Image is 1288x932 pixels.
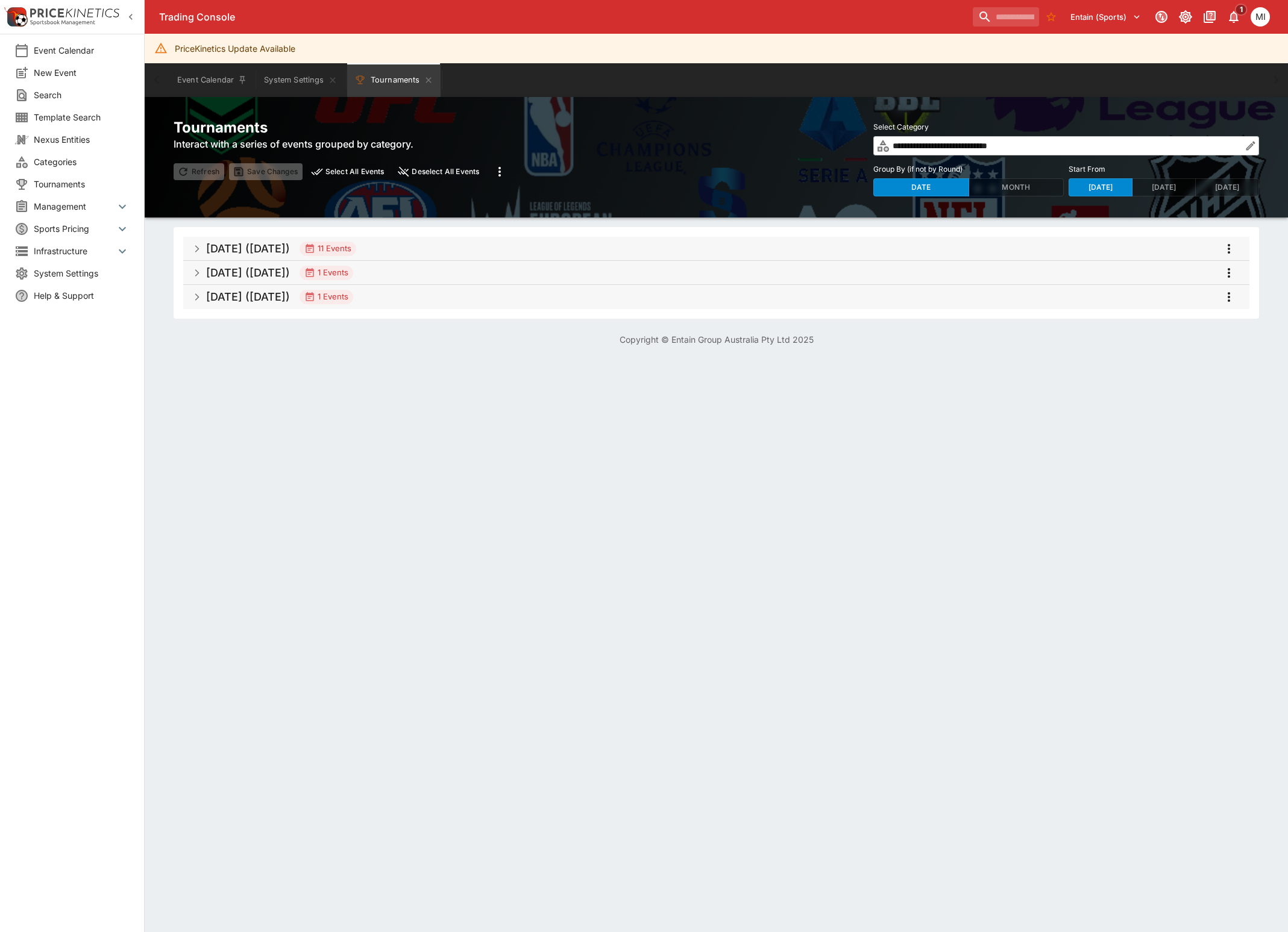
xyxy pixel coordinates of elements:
label: Start From [1069,160,1259,178]
button: No Bookmarks [1041,7,1061,27]
p: Copyright © Entain Group Australia Pty Ltd 2025 [145,333,1288,346]
h2: Tournaments [174,118,510,137]
button: Date [873,178,969,196]
h5: [DATE] ([DATE]) [206,266,290,280]
button: Documentation [1199,6,1220,28]
button: Notifications [1223,6,1245,28]
button: [DATE] ([DATE])1 Eventsmore [183,261,1249,285]
button: more [1218,286,1240,308]
button: Month [969,178,1064,196]
button: [DATE] [1132,178,1196,196]
div: 11 Events [304,243,351,255]
span: Nexus Entities [34,133,130,146]
div: michael.wilczynski [1251,7,1270,27]
button: Select Tenant [1063,7,1148,27]
img: PriceKinetics Logo [4,5,28,29]
button: [DATE] [1069,178,1132,196]
img: PriceKinetics [30,8,119,17]
button: [DATE] [1195,178,1259,196]
div: 1 Events [304,267,348,279]
button: more [489,161,510,183]
img: Sportsbook Management [30,20,95,25]
span: Search [34,89,130,101]
label: Group By (if not by Round) [873,160,1064,178]
button: preview [307,163,389,180]
button: close [394,163,484,180]
span: Infrastructure [34,245,115,257]
span: Help & Support [34,289,130,302]
button: [DATE] ([DATE])11 Eventsmore [183,237,1249,261]
span: System Settings [34,267,130,280]
span: Sports Pricing [34,222,115,235]
div: 1 Events [304,291,348,303]
span: Management [34,200,115,213]
h6: Interact with a series of events grouped by category. [174,137,510,151]
span: Template Search [34,111,130,124]
div: Trading Console [159,11,968,23]
button: [DATE] ([DATE])1 Eventsmore [183,285,1249,309]
button: michael.wilczynski [1247,4,1274,30]
h5: [DATE] ([DATE]) [206,290,290,304]
button: System Settings [257,63,344,97]
button: more [1218,262,1240,284]
button: Connected to PK [1151,6,1172,28]
button: more [1218,238,1240,260]
span: Categories [34,155,130,168]
label: Select Category [873,118,1259,136]
h5: [DATE] ([DATE]) [206,242,290,255]
span: 1 [1235,4,1248,16]
div: PriceKinetics Update Available [175,37,295,60]
span: Event Calendar [34,44,130,57]
button: Toggle light/dark mode [1175,6,1196,28]
span: New Event [34,66,130,79]
span: Tournaments [34,178,130,190]
input: search [973,7,1039,27]
button: Event Calendar [170,63,254,97]
div: Start From [1069,178,1259,196]
div: Group By (if not by Round) [873,178,1064,196]
button: Tournaments [347,63,441,97]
